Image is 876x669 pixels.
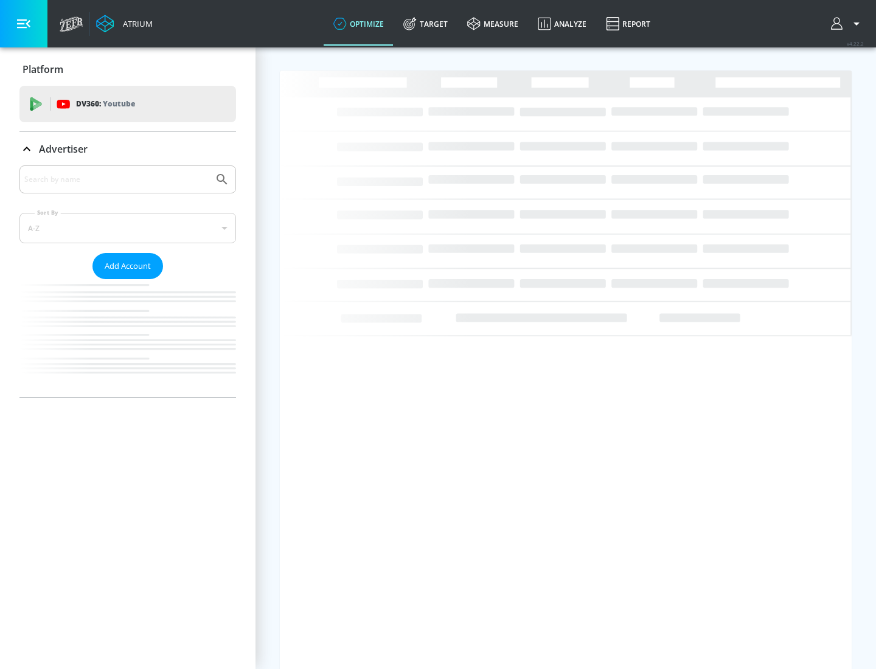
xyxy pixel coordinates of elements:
[103,97,135,110] p: Youtube
[76,97,135,111] p: DV360:
[24,172,209,187] input: Search by name
[23,63,63,76] p: Platform
[847,40,864,47] span: v 4.22.2
[105,259,151,273] span: Add Account
[596,2,660,46] a: Report
[39,142,88,156] p: Advertiser
[92,253,163,279] button: Add Account
[118,18,153,29] div: Atrium
[19,132,236,166] div: Advertiser
[394,2,457,46] a: Target
[19,165,236,397] div: Advertiser
[457,2,528,46] a: measure
[19,213,236,243] div: A-Z
[19,52,236,86] div: Platform
[324,2,394,46] a: optimize
[96,15,153,33] a: Atrium
[528,2,596,46] a: Analyze
[19,86,236,122] div: DV360: Youtube
[19,279,236,397] nav: list of Advertiser
[35,209,61,217] label: Sort By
